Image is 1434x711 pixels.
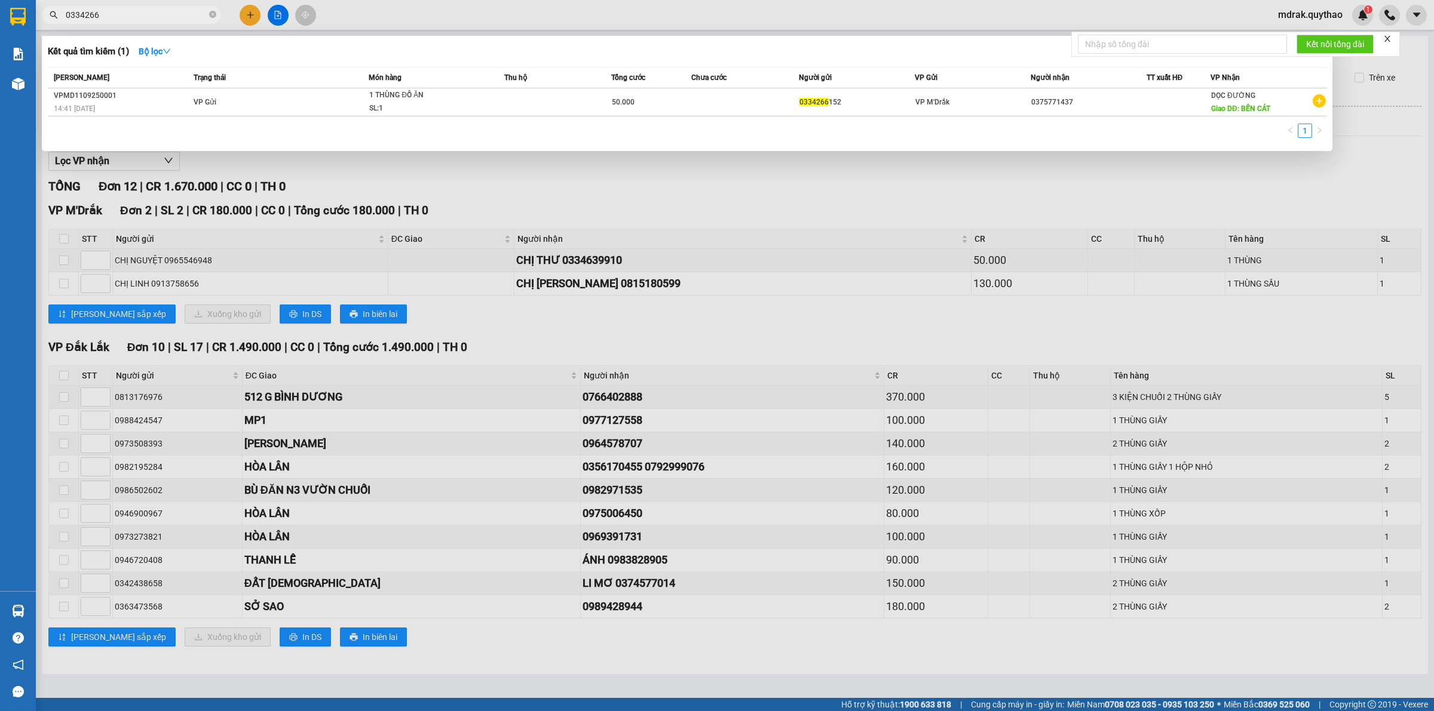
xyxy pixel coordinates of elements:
[915,73,937,82] span: VP Gửi
[369,73,402,82] span: Món hàng
[13,659,24,670] span: notification
[1312,124,1326,138] button: right
[209,11,216,18] span: close-circle
[1316,127,1323,134] span: right
[194,98,216,106] span: VP Gửi
[1283,124,1298,138] li: Previous Page
[48,45,129,58] h3: Kết quả tìm kiếm ( 1 )
[612,98,635,106] span: 50.000
[13,632,24,644] span: question-circle
[369,102,459,115] div: SL: 1
[1297,35,1374,54] button: Kết nối tổng đài
[915,98,949,106] span: VP M'Drắk
[1078,35,1287,54] input: Nhập số tổng đài
[799,98,829,106] span: 0334266
[194,73,226,82] span: Trạng thái
[12,78,24,90] img: warehouse-icon
[12,605,24,617] img: warehouse-icon
[799,96,914,109] div: 152
[1031,96,1146,109] div: 0375771437
[12,48,24,60] img: solution-icon
[1211,91,1255,100] span: DỌC ĐƯỜNG
[611,73,645,82] span: Tổng cước
[1283,124,1298,138] button: left
[1383,35,1392,43] span: close
[50,11,58,19] span: search
[369,89,459,102] div: 1 THÙNG ĐỒ ĂN
[1313,94,1326,107] span: plus-circle
[66,8,207,21] input: Tìm tên, số ĐT hoặc mã đơn
[10,8,26,26] img: logo-vxr
[691,73,727,82] span: Chưa cước
[139,47,171,56] strong: Bộ lọc
[163,47,171,56] span: down
[1306,38,1364,51] span: Kết nối tổng đài
[504,73,527,82] span: Thu hộ
[1298,124,1312,138] li: 1
[1031,73,1070,82] span: Người nhận
[1287,127,1294,134] span: left
[54,73,109,82] span: [PERSON_NAME]
[1147,73,1183,82] span: TT xuất HĐ
[13,686,24,697] span: message
[1298,124,1312,137] a: 1
[54,104,95,113] span: 14:41 [DATE]
[799,73,832,82] span: Người gửi
[54,90,190,102] div: VPMD1109250001
[1211,73,1240,82] span: VP Nhận
[1211,104,1270,113] span: Giao DĐ: BẾN CÁT
[129,42,180,61] button: Bộ lọcdown
[209,10,216,21] span: close-circle
[1312,124,1326,138] li: Next Page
